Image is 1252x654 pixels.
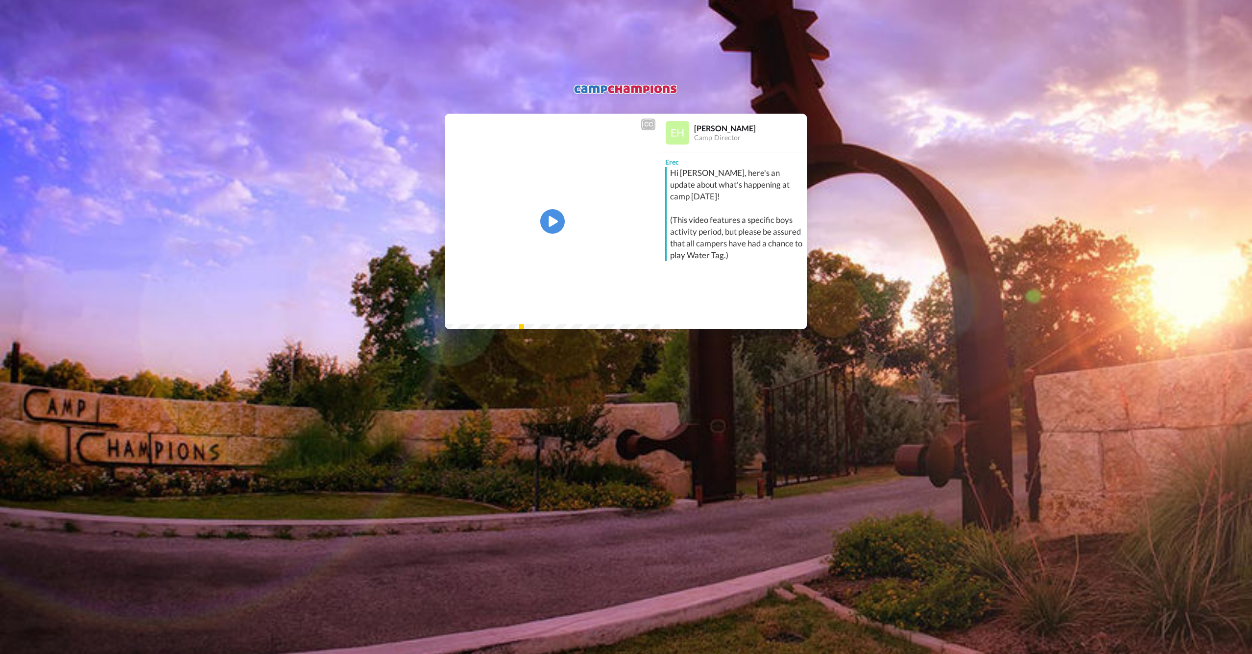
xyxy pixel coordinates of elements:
[476,305,493,316] span: 2:21
[694,134,807,142] div: Camp Director
[670,167,805,261] div: Hi [PERSON_NAME], here's an update about what's happening at camp [DATE]! (This video features a ...
[666,121,689,145] img: Profile Image
[452,305,469,316] span: 0:00
[642,306,651,315] img: Full screen
[471,305,474,316] span: /
[572,80,680,99] img: logo
[660,152,807,167] div: Erec
[642,120,654,129] div: CC
[694,123,807,133] div: [PERSON_NAME]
